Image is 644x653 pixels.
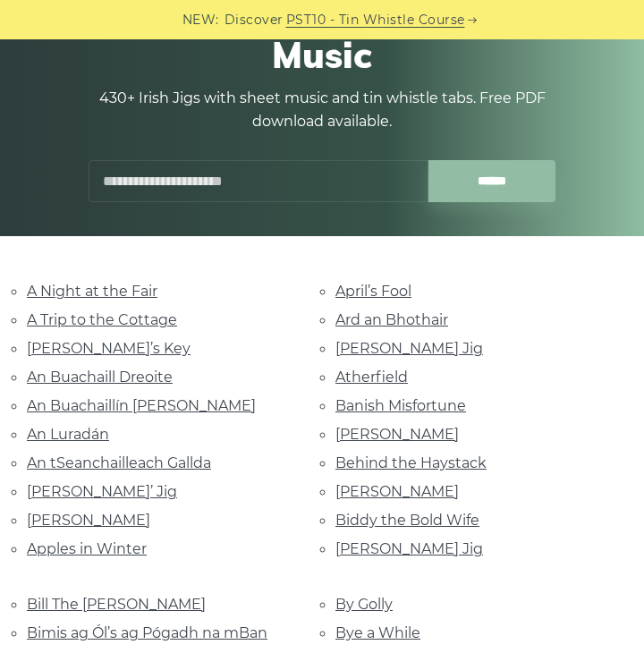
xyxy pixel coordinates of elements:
a: April’s Fool [335,283,411,300]
a: An tSeanchailleach Gallda [27,454,211,471]
a: [PERSON_NAME] Jig [335,340,483,357]
a: An Buachaillín [PERSON_NAME] [27,397,256,414]
a: PST10 - Tin Whistle Course [286,10,465,30]
a: [PERSON_NAME] [27,512,150,529]
a: Apples in Winter [27,540,147,557]
a: [PERSON_NAME] [335,426,459,443]
a: A Night at the Fair [27,283,157,300]
a: Atherfield [335,369,408,386]
a: Bye a While [335,624,420,641]
a: By Golly [335,596,393,613]
a: An Luradán [27,426,109,443]
a: Bimis ag Ól’s ag Pógadh na mBan [27,624,267,641]
a: [PERSON_NAME]’ Jig [27,483,177,500]
a: Banish Misfortune [335,397,466,414]
a: [PERSON_NAME]’s Key [27,340,191,357]
p: 430+ Irish Jigs with sheet music and tin whistle tabs. Free PDF download available. [80,87,563,133]
a: Biddy the Bold Wife [335,512,479,529]
a: An Buachaill Dreoite [27,369,173,386]
a: Behind the Haystack [335,454,487,471]
a: [PERSON_NAME] Jig [335,540,483,557]
a: Bill The [PERSON_NAME] [27,596,206,613]
a: [PERSON_NAME] [335,483,459,500]
span: Discover [225,10,284,30]
span: NEW: [182,10,219,30]
a: Ard an Bhothair [335,311,448,328]
a: A Trip to the Cottage [27,311,177,328]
